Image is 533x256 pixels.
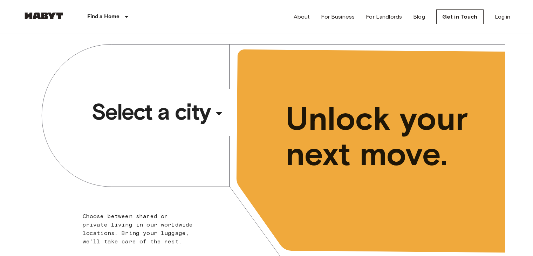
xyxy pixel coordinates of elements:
[436,9,484,24] a: Get in Touch
[83,213,193,245] span: Choose between shared or private living in our worldwide locations. Bring your luggage, we'll tak...
[89,96,230,128] button: Select a city
[366,13,402,21] a: For Landlords
[321,13,355,21] a: For Business
[23,12,65,19] img: Habyt
[413,13,425,21] a: Blog
[286,101,476,172] span: Unlock your next move.
[91,98,211,126] span: Select a city
[294,13,310,21] a: About
[495,13,511,21] a: Log in
[87,13,120,21] p: Find a Home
